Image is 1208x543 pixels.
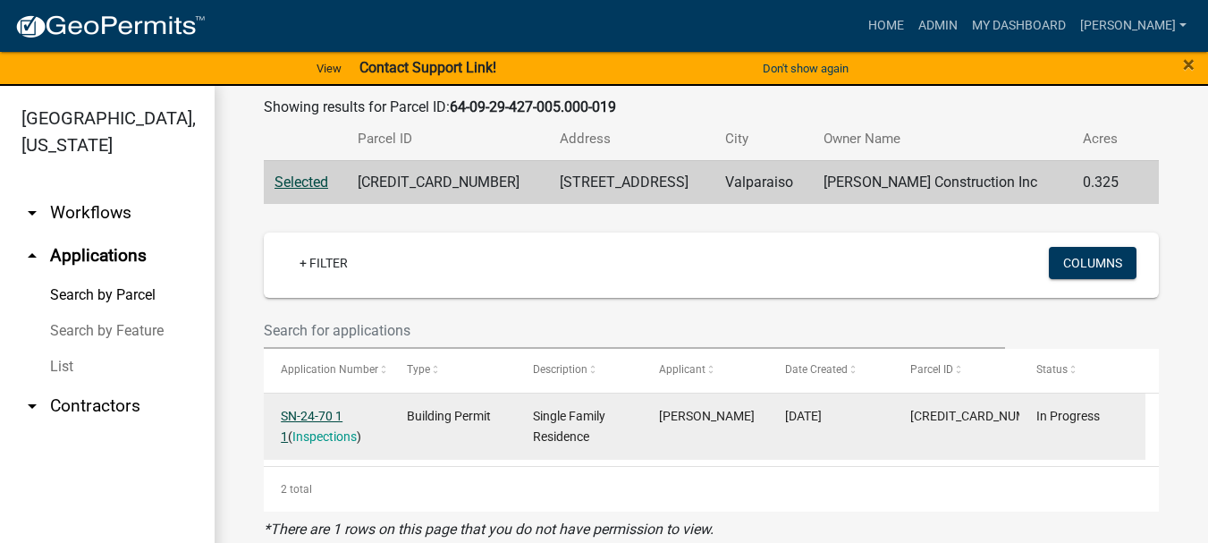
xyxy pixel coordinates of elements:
td: [STREET_ADDRESS] [549,160,714,204]
span: × [1183,52,1195,77]
span: 01/23/2024 [785,409,822,423]
th: Address [549,118,714,160]
datatable-header-cell: Parcel ID [893,349,1019,392]
datatable-header-cell: Status [1019,349,1145,392]
button: Close [1183,54,1195,75]
span: Date Created [785,363,848,376]
span: In Progress [1036,409,1100,423]
span: Parcel ID [910,363,953,376]
span: Application Number [281,363,378,376]
span: 640929427005000019 [910,409,1053,423]
span: Single Family Residence [533,409,605,444]
th: Owner Name [813,118,1072,160]
datatable-header-cell: Application Number [264,349,390,392]
a: Inspections [292,429,357,444]
div: ( ) [281,406,372,447]
strong: Contact Support Link! [359,59,496,76]
button: Columns [1049,247,1136,279]
datatable-header-cell: Applicant [642,349,768,392]
a: SN-24-70 1 1 [281,409,342,444]
datatable-header-cell: Type [390,349,516,392]
span: Description [533,363,587,376]
i: arrow_drop_up [21,245,43,267]
a: + Filter [285,247,362,279]
td: 0.325 [1072,160,1136,204]
th: Acres [1072,118,1136,160]
datatable-header-cell: Date Created [767,349,893,392]
a: Home [861,9,911,43]
td: [PERSON_NAME] Construction Inc [813,160,1072,204]
strong: 64-09-29-427-005.000-019 [450,98,616,115]
th: Parcel ID [347,118,549,160]
i: *There are 1 rows on this page that you do not have permission to view. [264,521,714,538]
a: Selected [275,174,328,191]
a: My Dashboard [965,9,1073,43]
td: Valparaiso [714,160,813,204]
input: Search for applications [264,312,1005,349]
button: Don't show again [756,54,856,83]
span: Status [1036,363,1068,376]
a: Admin [911,9,965,43]
div: 2 total [264,467,1159,512]
a: [PERSON_NAME] [1073,9,1194,43]
span: Applicant [659,363,705,376]
span: Type [407,363,430,376]
span: Building Permit [407,409,491,423]
span: Alisa Delgado [659,409,755,423]
datatable-header-cell: Description [516,349,642,392]
th: City [714,118,813,160]
a: View [309,54,349,83]
td: [CREDIT_CARD_NUMBER] [347,160,549,204]
i: arrow_drop_down [21,395,43,417]
i: arrow_drop_down [21,202,43,224]
div: Showing results for Parcel ID: [264,97,1159,118]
